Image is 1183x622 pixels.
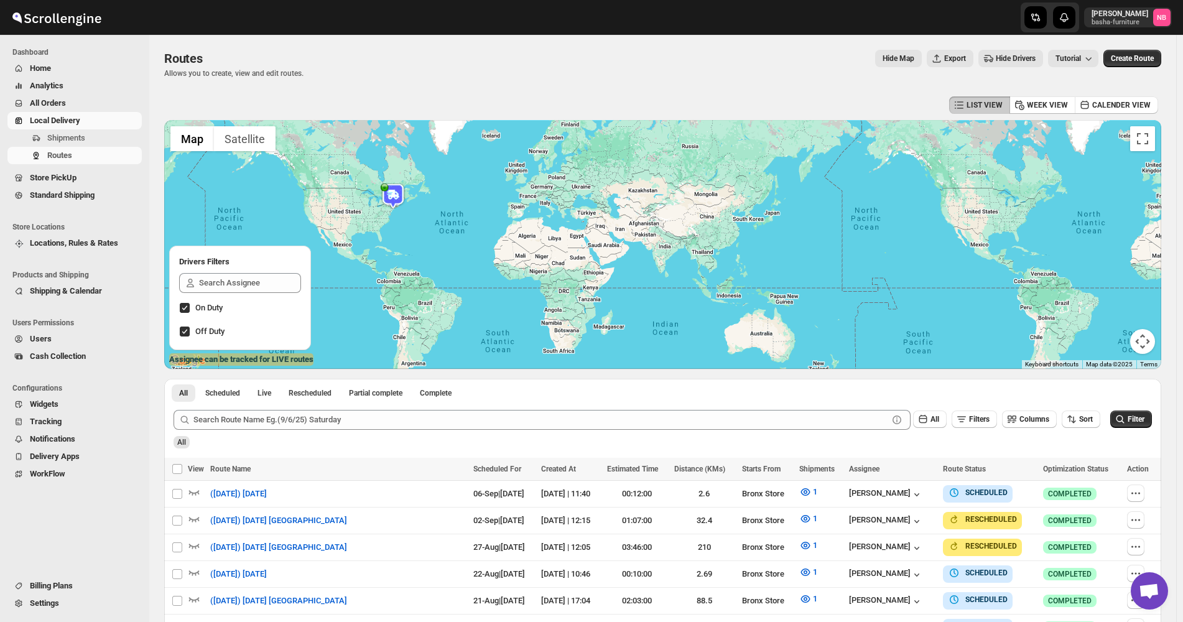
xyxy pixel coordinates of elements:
[607,595,667,607] div: 02:03:00
[1048,596,1092,606] span: COMPLETED
[420,388,452,398] span: Complete
[179,388,188,398] span: All
[1027,100,1068,110] span: WEEK VIEW
[930,415,939,424] span: All
[1092,19,1148,26] p: basha-furniture
[164,51,203,66] span: Routes
[742,465,781,473] span: Starts From
[849,465,879,473] span: Assignee
[1062,411,1100,428] button: Sort
[948,486,1008,499] button: SCHEDULED
[742,595,792,607] div: Bronx Store
[849,488,923,501] div: [PERSON_NAME]
[813,487,817,496] span: 1
[30,469,65,478] span: WorkFlow
[607,514,667,527] div: 01:07:00
[607,488,667,500] div: 00:12:00
[948,593,1008,606] button: SCHEDULED
[1092,100,1151,110] span: CALENDER VIEW
[541,465,576,473] span: Created At
[210,465,251,473] span: Route Name
[742,568,792,580] div: Bronx Store
[473,465,521,473] span: Scheduled For
[7,348,142,365] button: Cash Collection
[1048,50,1098,67] button: Tutorial
[1092,9,1148,19] p: [PERSON_NAME]
[1048,516,1092,526] span: COMPLETED
[674,595,735,607] div: 88.5
[1025,360,1079,369] button: Keyboard shortcuts
[849,569,923,581] div: [PERSON_NAME]
[1127,465,1149,473] span: Action
[7,465,142,483] button: WorkFlow
[47,133,85,142] span: Shipments
[883,53,914,63] span: Hide Map
[30,334,52,343] span: Users
[1043,465,1108,473] span: Optimization Status
[1131,572,1168,610] a: Open chat
[203,484,274,504] button: ([DATE]) [DATE]
[1048,489,1092,499] span: COMPLETED
[1111,53,1154,63] span: Create Route
[210,595,347,607] span: ([DATE]) [DATE] [GEOGRAPHIC_DATA]
[164,68,304,78] p: Allows you to create, view and edit routes.
[30,452,80,461] span: Delivery Apps
[978,50,1043,67] button: Hide Drivers
[875,50,922,67] button: Map action label
[30,116,80,125] span: Local Delivery
[7,60,142,77] button: Home
[210,514,347,527] span: ([DATE]) [DATE] [GEOGRAPHIC_DATA]
[849,542,923,554] button: [PERSON_NAME]
[205,388,240,398] span: Scheduled
[1103,50,1161,67] button: Create Route
[1084,7,1172,27] button: User menu
[813,594,817,603] span: 1
[193,410,888,430] input: Search Route Name Eg.(9/6/25) Saturday
[541,541,599,554] div: [DATE] | 12:05
[541,514,599,527] div: [DATE] | 12:15
[742,541,792,554] div: Bronx Store
[7,595,142,612] button: Settings
[674,488,735,500] div: 2.6
[188,465,204,473] span: View
[473,489,524,498] span: 06-Sep | [DATE]
[199,273,301,293] input: Search Assignee
[30,98,66,108] span: All Orders
[967,100,1003,110] span: LIST VIEW
[1075,96,1158,114] button: CALENDER VIEW
[1048,569,1092,579] span: COMPLETED
[1019,415,1049,424] span: Columns
[172,384,195,402] button: All routes
[30,417,62,426] span: Tracking
[965,595,1008,604] b: SCHEDULED
[7,147,142,164] button: Routes
[30,598,59,608] span: Settings
[167,353,208,369] img: Google
[203,511,355,531] button: ([DATE]) [DATE] [GEOGRAPHIC_DATA]
[607,541,667,554] div: 03:46:00
[30,173,77,182] span: Store PickUp
[1128,415,1144,424] span: Filter
[849,595,923,608] button: [PERSON_NAME]
[7,234,142,252] button: Locations, Rules & Rates
[7,396,142,413] button: Widgets
[541,595,599,607] div: [DATE] | 17:04
[195,303,223,312] span: On Duty
[1086,361,1133,368] span: Map data ©2025
[849,515,923,527] div: [PERSON_NAME]
[210,541,347,554] span: ([DATE]) [DATE] [GEOGRAPHIC_DATA]
[952,411,997,428] button: Filters
[541,488,599,500] div: [DATE] | 11:40
[996,53,1036,63] span: Hide Drivers
[12,47,143,57] span: Dashboard
[949,96,1010,114] button: LIST VIEW
[30,286,102,295] span: Shipping & Calendar
[607,465,658,473] span: Estimated Time
[30,81,63,90] span: Analytics
[30,190,95,200] span: Standard Shipping
[1130,329,1155,354] button: Map camera controls
[944,53,966,63] span: Export
[7,430,142,448] button: Notifications
[30,63,51,73] span: Home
